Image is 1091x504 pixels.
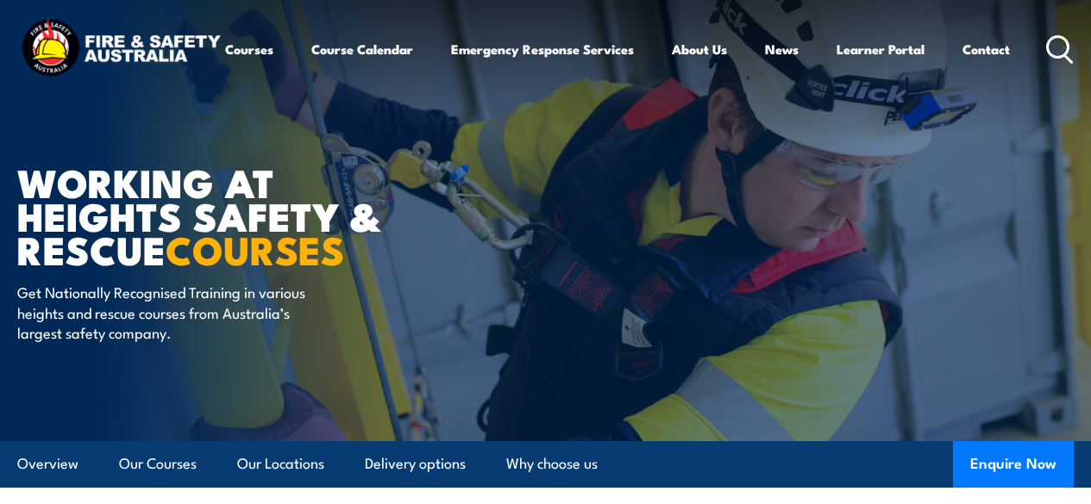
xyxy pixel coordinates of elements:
[17,282,332,342] p: Get Nationally Recognised Training in various heights and rescue courses from Australia’s largest...
[17,441,78,487] a: Overview
[953,441,1074,488] button: Enquire Now
[119,441,197,487] a: Our Courses
[17,165,443,265] h1: WORKING AT HEIGHTS SAFETY & RESCUE
[962,28,1010,70] a: Contact
[506,441,598,487] a: Why choose us
[451,28,634,70] a: Emergency Response Services
[225,28,273,70] a: Courses
[237,441,324,487] a: Our Locations
[765,28,799,70] a: News
[166,219,344,278] strong: COURSES
[837,28,925,70] a: Learner Portal
[365,441,466,487] a: Delivery options
[311,28,413,70] a: Course Calendar
[672,28,727,70] a: About Us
